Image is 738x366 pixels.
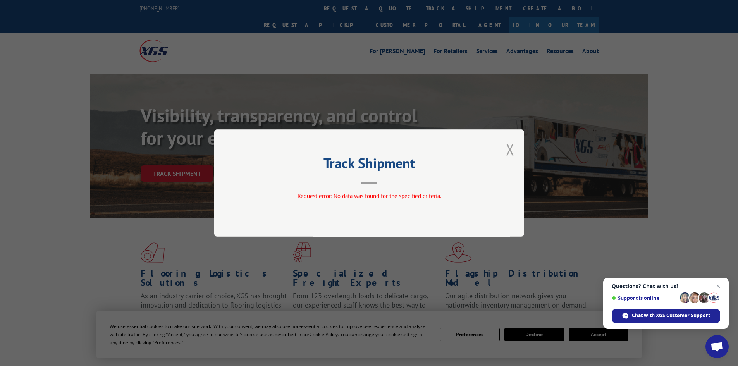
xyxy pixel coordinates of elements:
[714,282,723,291] span: Close chat
[297,192,441,199] span: Request error: No data was found for the specified criteria.
[612,295,677,301] span: Support is online
[632,312,710,319] span: Chat with XGS Customer Support
[612,283,720,289] span: Questions? Chat with us!
[506,139,514,160] button: Close modal
[612,309,720,323] div: Chat with XGS Customer Support
[253,158,485,172] h2: Track Shipment
[705,335,729,358] div: Open chat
